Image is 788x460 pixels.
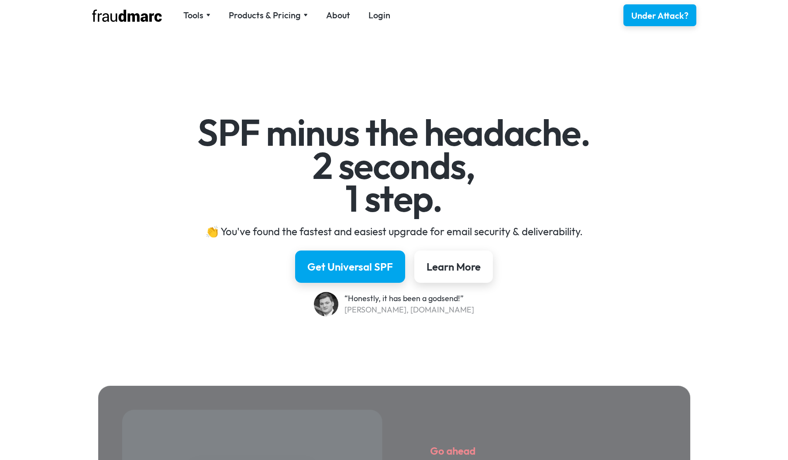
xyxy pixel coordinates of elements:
[229,9,301,21] div: Products & Pricing
[307,260,393,274] div: Get Universal SPF
[623,4,696,26] a: Under Attack?
[414,251,493,283] a: Learn More
[183,9,203,21] div: Tools
[141,224,647,238] div: 👏 You've found the fastest and easiest upgrade for email security & deliverability.
[344,304,474,316] div: [PERSON_NAME], [DOMAIN_NAME]
[344,293,474,304] div: “Honestly, it has been a godsend!”
[141,116,647,215] h1: SPF minus the headache. 2 seconds, 1 step.
[631,10,688,22] div: Under Attack?
[295,251,405,283] a: Get Universal SPF
[326,9,350,21] a: About
[430,444,642,457] h5: Go ahead
[427,260,481,274] div: Learn More
[183,9,210,21] div: Tools
[229,9,308,21] div: Products & Pricing
[368,9,390,21] a: Login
